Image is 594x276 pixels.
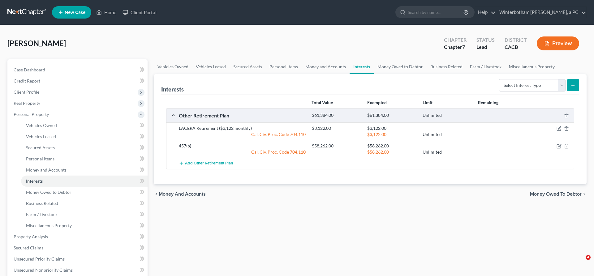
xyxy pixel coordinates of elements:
button: Money Owed to Debtor chevron_right [530,192,587,197]
span: New Case [65,10,85,15]
a: Farm / Livestock [21,209,148,220]
a: Vehicles Owned [154,59,192,74]
div: Chapter [444,44,467,51]
span: Money and Accounts [159,192,206,197]
div: CACB [505,44,527,51]
span: Secured Claims [14,245,43,250]
div: 457(b) [176,143,309,149]
span: Vehicles Leased [26,134,56,139]
a: Vehicles Owned [21,120,148,131]
a: Miscellaneous Property [505,59,558,74]
strong: Total Value [312,100,333,105]
strong: Remaining [478,100,498,105]
span: Vehicles Owned [26,123,57,128]
span: Case Dashboard [14,67,45,72]
span: Add Other Retirement Plan [185,161,233,166]
span: Business Related [26,201,58,206]
a: Property Analysis [9,231,148,242]
a: Farm / Livestock [466,59,505,74]
span: Money Owed to Debtor [530,192,582,197]
div: Chapter [444,36,467,44]
a: Secured Assets [230,59,266,74]
span: Unsecured Priority Claims [14,256,65,261]
div: District [505,36,527,44]
div: Status [476,36,495,44]
div: Unlimited [420,113,475,118]
div: Cal. Civ. Proc. Code 704.110 [176,149,309,155]
span: Secured Assets [26,145,55,150]
span: 4 [586,255,591,260]
a: Unsecured Priority Claims [9,253,148,265]
a: Case Dashboard [9,64,148,75]
span: Unsecured Nonpriority Claims [14,267,73,273]
div: Other Retirement Plan [176,112,309,119]
span: Personal Property [14,112,49,117]
button: chevron_left Money and Accounts [154,192,206,197]
a: Help [475,7,496,18]
span: Credit Report [14,78,40,83]
div: $3,122.00 [364,131,420,138]
span: Real Property [14,100,40,106]
a: Secured Assets [21,142,148,153]
span: Personal Items [26,156,54,161]
div: LACERA Retirement ($3,122 monthly) [176,125,309,131]
a: Interests [21,176,148,187]
a: Business Related [427,59,466,74]
a: Interests [350,59,374,74]
div: $58,262.00 [364,149,420,155]
a: Secured Claims [9,242,148,253]
a: Personal Items [21,153,148,164]
span: Client Profile [14,89,39,95]
a: Money and Accounts [21,164,148,176]
a: Winterbotham [PERSON_NAME], a PC [496,7,586,18]
button: Preview [537,36,579,50]
div: Cal. Civ. Proc. Code 704.110 [176,131,309,138]
iframe: Intercom live chat [573,255,588,270]
span: 7 [462,44,465,50]
div: $3,122.00 [309,125,364,131]
a: Client Portal [119,7,160,18]
span: [PERSON_NAME] [7,39,66,48]
a: Vehicles Leased [21,131,148,142]
div: $58,262.00 [364,143,420,149]
span: Money and Accounts [26,167,67,172]
a: Money Owed to Debtor [21,187,148,198]
div: $61,384.00 [364,113,420,118]
div: $61,384.00 [309,113,364,118]
span: Farm / Livestock [26,212,58,217]
strong: Exempted [367,100,387,105]
div: Interests [161,86,184,93]
span: Miscellaneous Property [26,223,72,228]
i: chevron_left [154,192,159,197]
a: Money and Accounts [302,59,350,74]
a: Money Owed to Debtor [374,59,427,74]
span: Interests [26,178,43,184]
a: Business Related [21,198,148,209]
a: Miscellaneous Property [21,220,148,231]
a: Personal Items [266,59,302,74]
div: $58,262.00 [309,143,364,149]
a: Home [93,7,119,18]
div: Lead [476,44,495,51]
span: Property Analysis [14,234,48,239]
div: Unlimited [420,149,475,155]
i: chevron_right [582,192,587,197]
input: Search by name... [408,6,464,18]
a: Unsecured Nonpriority Claims [9,265,148,276]
strong: Limit [423,100,433,105]
div: $3,122.00 [364,125,420,131]
a: Vehicles Leased [192,59,230,74]
span: Money Owed to Debtor [26,189,71,195]
div: Unlimited [420,131,475,138]
a: Credit Report [9,75,148,87]
button: Add Other Retirement Plan [179,158,233,169]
